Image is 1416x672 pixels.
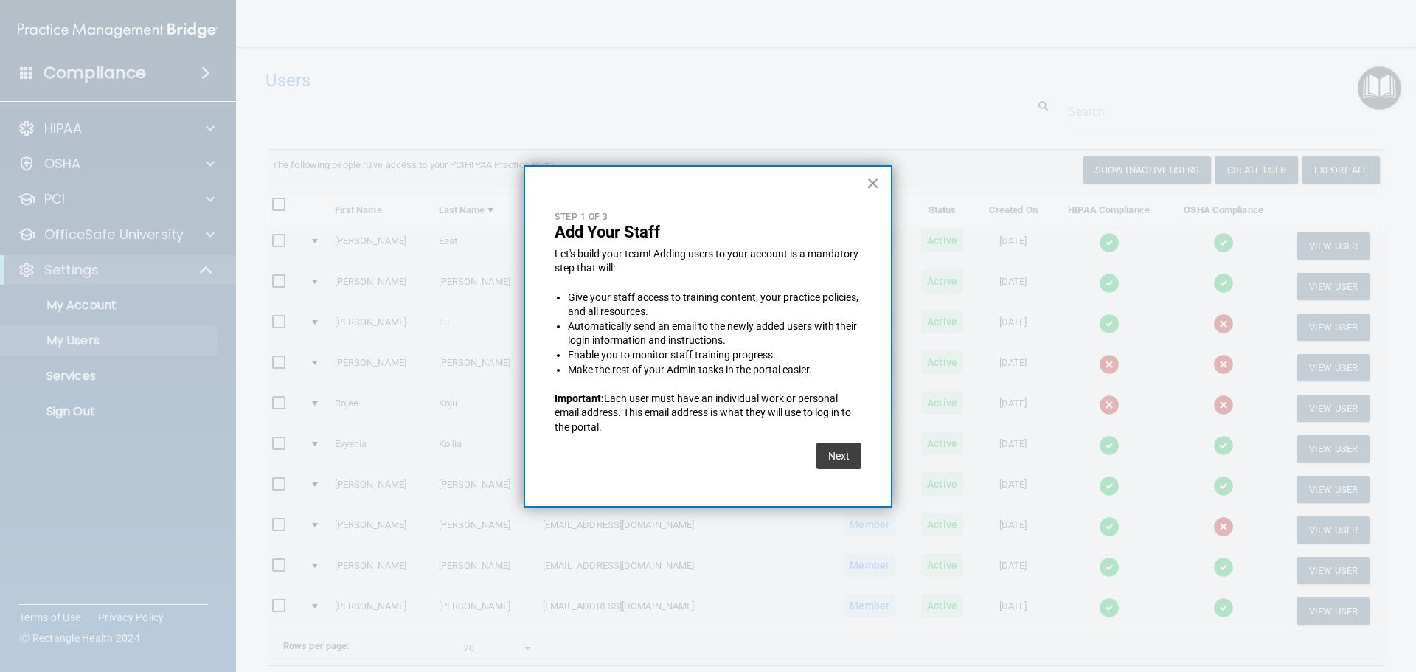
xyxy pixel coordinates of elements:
[568,291,861,319] li: Give your staff access to training content, your practice policies, and all resources.
[555,247,861,276] p: Let's build your team! Adding users to your account is a mandatory step that will:
[1161,567,1398,626] iframe: Drift Widget Chat Controller
[555,211,861,224] p: Step 1 of 3
[555,392,853,433] span: Each user must have an individual work or personal email address. This email address is what they...
[555,392,604,404] strong: Important:
[866,171,880,195] button: Close
[555,223,861,242] p: Add Your Staff
[816,443,861,469] button: Next
[568,348,861,363] li: Enable you to monitor staff training progress.
[568,319,861,348] li: Automatically send an email to the newly added users with their login information and instructions.
[568,363,861,378] li: Make the rest of your Admin tasks in the portal easier.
